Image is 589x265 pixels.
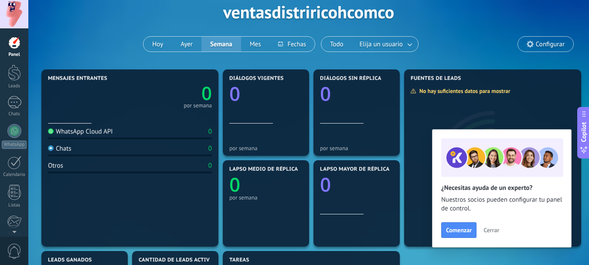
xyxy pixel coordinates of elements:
div: 0 [208,162,212,170]
span: Copilot [579,122,588,142]
button: Semana [201,37,241,52]
div: Leads [2,83,27,89]
span: Nuestros socios pueden configurar tu panel de control. [441,196,562,213]
button: Comenzar [441,222,477,238]
span: Leads ganados [48,257,92,263]
button: Todo [321,37,352,52]
h2: ¿Necesitas ayuda de un experto? [441,184,562,192]
span: Tareas [229,257,249,263]
text: 0 [320,80,331,107]
div: por semana [184,103,212,108]
div: WhatsApp [2,141,27,149]
span: Lapso mayor de réplica [320,166,389,172]
text: 0 [320,171,331,197]
button: Hoy [143,37,172,52]
div: Listas [2,203,27,208]
span: Mensajes entrantes [48,76,107,82]
span: Configurar [536,41,565,48]
div: por semana [229,145,303,151]
text: 0 [229,171,240,197]
button: Ayer [172,37,201,52]
div: Chats [2,111,27,117]
button: Elija un usuario [352,37,418,52]
span: Comenzar [446,227,472,233]
div: WhatsApp Cloud API [48,127,113,136]
text: 0 [201,81,212,106]
span: Elija un usuario [358,38,405,50]
div: Calendario [2,172,27,178]
div: por semana [229,194,303,201]
span: Fuentes de leads [411,76,461,82]
div: Otros [48,162,63,170]
div: por semana [320,145,393,151]
a: 0 [130,81,212,106]
span: Diálogos vigentes [229,76,284,82]
img: WhatsApp Cloud API [48,128,54,134]
button: Fechas [269,37,314,52]
span: Cantidad de leads activos [139,257,217,263]
img: Chats [48,145,54,151]
text: 0 [229,80,240,107]
span: Lapso medio de réplica [229,166,298,172]
div: 0 [208,127,212,136]
button: Mes [241,37,270,52]
div: Chats [48,145,71,153]
button: Cerrar [480,224,503,237]
span: Diálogos sin réplica [320,76,381,82]
div: 0 [208,145,212,153]
div: Panel [2,52,27,58]
span: Cerrar [483,227,499,233]
div: No hay suficientes datos para mostrar [410,87,516,95]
